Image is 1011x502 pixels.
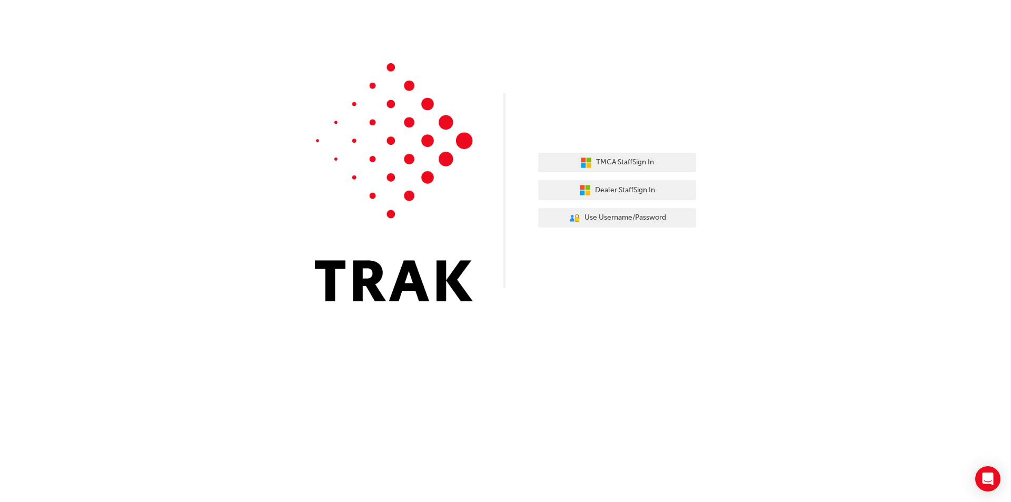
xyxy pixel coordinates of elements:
img: Trak [315,63,473,301]
button: Use Username/Password [538,208,696,228]
div: Open Intercom Messenger [975,466,1000,491]
button: TMCA StaffSign In [538,153,696,173]
span: Use Username/Password [584,212,666,224]
span: TMCA Staff Sign In [596,156,654,169]
button: Dealer StaffSign In [538,180,696,200]
span: Dealer Staff Sign In [595,184,655,196]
